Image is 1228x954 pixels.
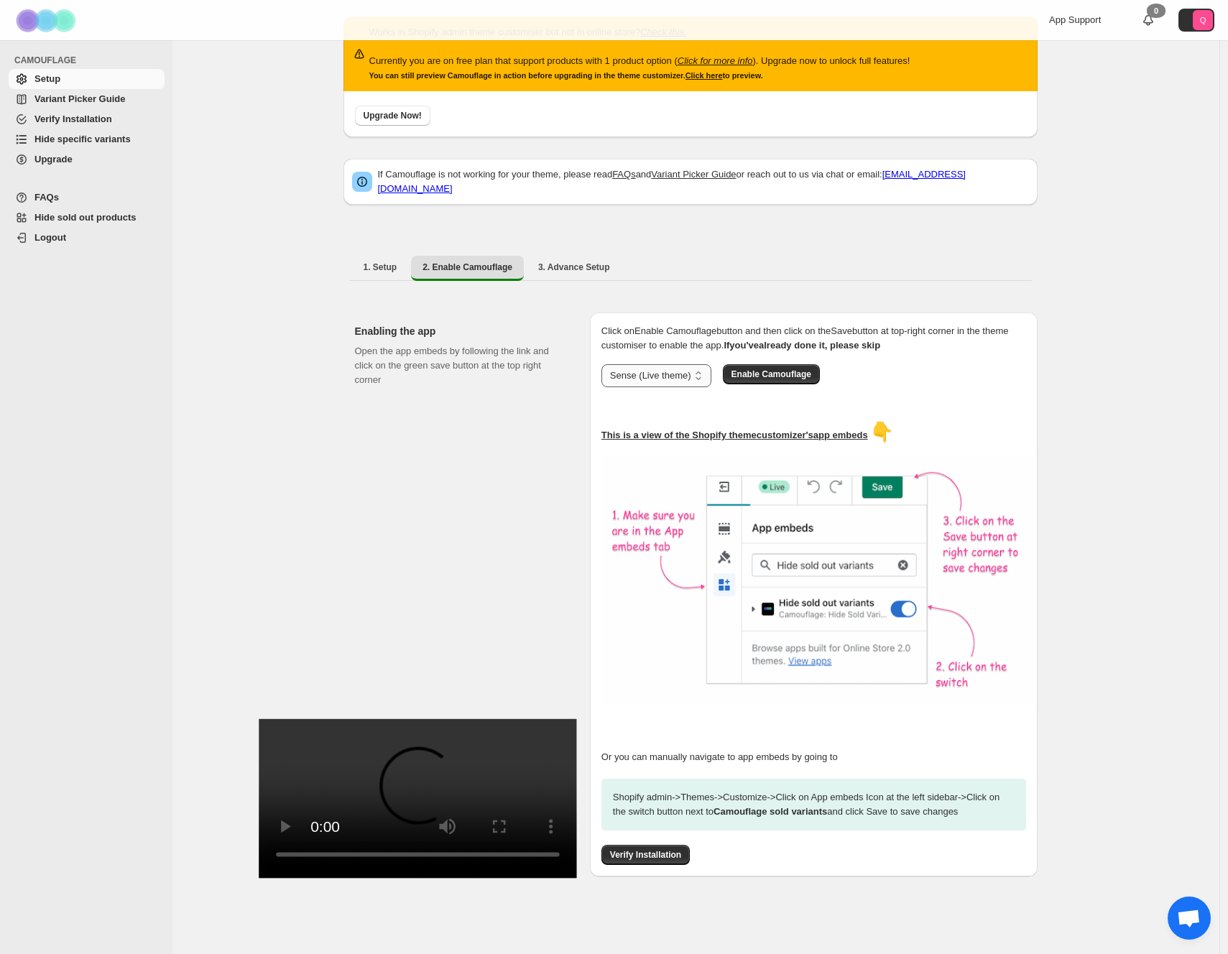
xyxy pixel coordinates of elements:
[685,71,723,80] a: Click here
[1178,9,1214,32] button: Avatar with initials Q
[612,169,636,180] a: FAQs
[9,187,165,208] a: FAQs
[423,261,512,273] span: 2. Enable Camouflage
[601,454,1033,705] img: camouflage-enable
[610,849,681,861] span: Verify Installation
[364,110,422,121] span: Upgrade Now!
[601,849,690,860] a: Verify Installation
[9,69,165,89] a: Setup
[34,232,66,243] span: Logout
[259,719,577,878] video: Enable Camouflage in theme app embeds
[601,845,690,865] button: Verify Installation
[378,167,1029,196] p: If Camouflage is not working for your theme, please read and or reach out to us via chat or email:
[9,149,165,170] a: Upgrade
[601,779,1026,830] p: Shopify admin -> Themes -> Customize -> Click on App embeds Icon at the left sidebar -> Click on ...
[369,54,910,68] p: Currently you are on free plan that support products with 1 product option ( ). Upgrade now to un...
[9,109,165,129] a: Verify Installation
[34,134,131,144] span: Hide specific variants
[369,71,763,80] small: You can still preview Camouflage in action before upgrading in the theme customizer. to preview.
[34,73,60,84] span: Setup
[538,261,610,273] span: 3. Advance Setup
[714,806,827,817] strong: Camouflage sold variants
[601,324,1026,353] p: Click on Enable Camouflage button and then click on the Save button at top-right corner in the th...
[723,369,820,379] a: Enable Camouflage
[1049,14,1101,25] span: App Support
[1200,16,1206,24] text: Q
[34,212,137,223] span: Hide sold out products
[9,228,165,248] a: Logout
[601,750,1026,764] p: Or you can manually navigate to app embeds by going to
[601,430,868,440] u: This is a view of the Shopify theme customizer's app embeds
[9,208,165,228] a: Hide sold out products
[14,55,165,66] span: CAMOUFLAGE
[678,55,753,66] a: Click for more info
[34,114,112,124] span: Verify Installation
[1141,13,1155,27] a: 0
[364,261,397,273] span: 1. Setup
[355,324,567,338] h2: Enabling the app
[34,154,73,165] span: Upgrade
[9,89,165,109] a: Variant Picker Guide
[724,340,880,351] b: If you've already done it, please skip
[34,192,59,203] span: FAQs
[355,344,567,857] div: Open the app embeds by following the link and click on the green save button at the top right corner
[11,1,83,40] img: Camouflage
[34,93,125,104] span: Variant Picker Guide
[355,106,430,126] button: Upgrade Now!
[1193,10,1213,30] span: Avatar with initials Q
[723,364,820,384] button: Enable Camouflage
[1168,897,1211,940] div: Open chat
[9,129,165,149] a: Hide specific variants
[731,369,811,380] span: Enable Camouflage
[651,169,736,180] a: Variant Picker Guide
[870,421,893,443] span: 👇
[1147,4,1165,18] div: 0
